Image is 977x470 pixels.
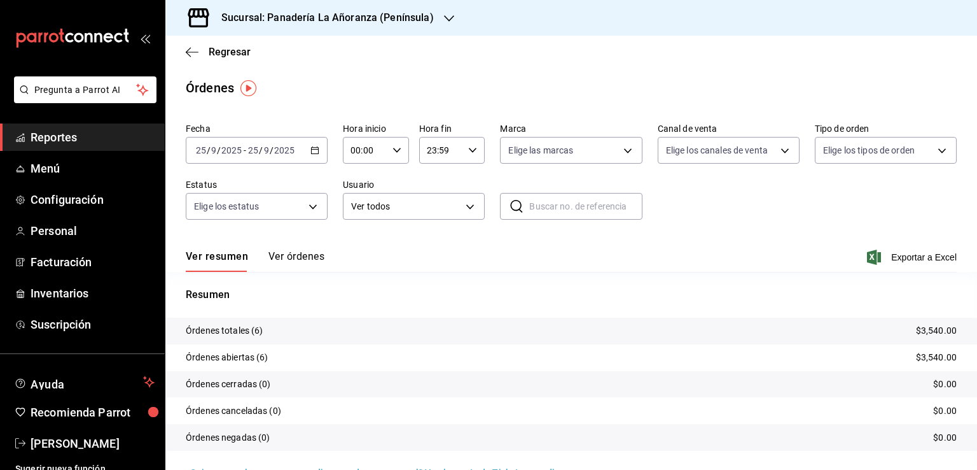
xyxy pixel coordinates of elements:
[186,46,251,58] button: Regresar
[34,83,137,97] span: Pregunta a Parrot AI
[209,46,251,58] span: Regresar
[815,124,957,133] label: Tipo de orden
[9,92,156,106] a: Pregunta a Parrot AI
[31,285,155,302] span: Inventarios
[211,10,434,25] h3: Sucursal: Panadería La Añoranza (Península)
[14,76,156,103] button: Pregunta a Parrot AI
[31,253,155,271] span: Facturación
[933,431,957,445] p: $0.00
[263,145,270,155] input: --
[508,144,573,157] span: Elige las marcas
[31,435,155,452] span: [PERSON_NAME]
[186,324,263,338] p: Órdenes totales (6)
[500,124,642,133] label: Marca
[244,145,246,155] span: -
[823,144,915,157] span: Elige los tipos de orden
[259,145,263,155] span: /
[870,250,957,265] button: Exportar a Excel
[274,145,295,155] input: ----
[343,180,485,189] label: Usuario
[194,200,259,213] span: Elige los estatus
[217,145,221,155] span: /
[186,78,234,97] div: Órdenes
[247,145,259,155] input: --
[31,404,155,421] span: Recomienda Parrot
[343,124,409,133] label: Hora inicio
[140,33,150,43] button: open_drawer_menu
[31,191,155,208] span: Configuración
[186,250,248,272] button: Ver resumen
[186,250,324,272] div: navigation tabs
[195,145,207,155] input: --
[658,124,800,133] label: Canal de venta
[207,145,211,155] span: /
[186,431,270,445] p: Órdenes negadas (0)
[529,194,642,219] input: Buscar no. de referencia
[933,378,957,391] p: $0.00
[186,404,281,418] p: Órdenes canceladas (0)
[666,144,768,157] span: Elige los canales de venta
[221,145,242,155] input: ----
[270,145,274,155] span: /
[933,404,957,418] p: $0.00
[186,124,328,133] label: Fecha
[211,145,217,155] input: --
[240,80,256,96] img: Tooltip marker
[31,129,155,146] span: Reportes
[916,324,957,338] p: $3,540.00
[186,180,328,189] label: Estatus
[351,200,461,213] span: Ver todos
[31,222,155,239] span: Personal
[186,287,957,303] p: Resumen
[186,351,268,364] p: Órdenes abiertas (6)
[31,374,138,390] span: Ayuda
[268,250,324,272] button: Ver órdenes
[186,378,271,391] p: Órdenes cerradas (0)
[31,316,155,333] span: Suscripción
[419,124,485,133] label: Hora fin
[31,160,155,177] span: Menú
[916,351,957,364] p: $3,540.00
